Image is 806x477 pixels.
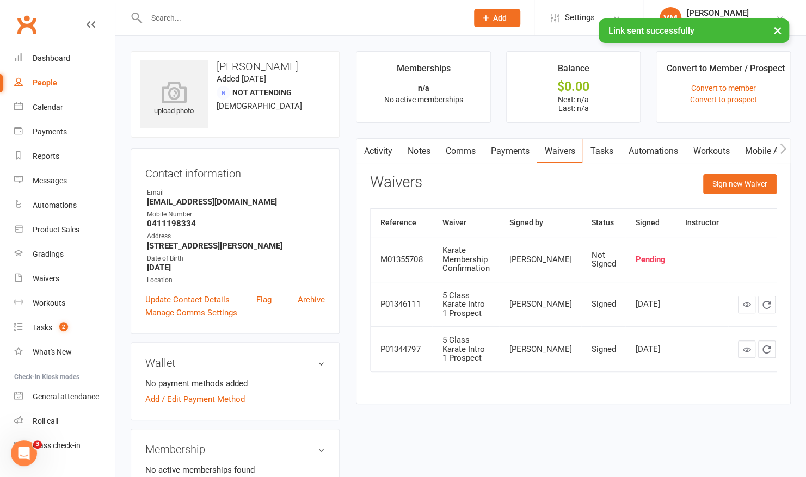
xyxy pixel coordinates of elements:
div: Convert to Member / Prospect [666,61,784,81]
strong: [STREET_ADDRESS][PERSON_NAME] [147,241,325,251]
h3: Wallet [145,357,325,369]
h3: Waivers [370,174,422,191]
a: Gradings [14,242,115,267]
div: Karate Membership Confirmation [442,246,489,273]
span: 2 [59,322,68,331]
div: upload photo [140,81,208,117]
span: Settings [565,5,595,30]
div: Workouts [33,299,65,307]
button: × [768,18,787,42]
th: Reference [371,209,432,237]
a: Activity [356,139,400,164]
a: General attendance kiosk mode [14,385,115,409]
a: Convert to member [691,84,756,92]
div: People [33,78,57,87]
a: Convert to prospect [690,95,757,104]
a: Product Sales [14,218,115,242]
div: Emplify Western Suburbs [687,18,771,28]
p: No active memberships found [145,463,325,476]
div: Roll call [33,417,58,425]
a: Roll call [14,409,115,433]
a: Reports [14,144,115,169]
div: Memberships [397,61,451,81]
div: Messages [33,176,67,185]
a: Manage Comms Settings [145,306,237,319]
a: Add / Edit Payment Method [145,393,245,406]
a: Comms [438,139,483,164]
div: [PERSON_NAME] [509,255,571,264]
th: Instructor [675,209,728,237]
div: $0.00 [516,81,631,92]
div: M01355708 [380,255,422,264]
div: Tasks [33,323,52,332]
a: Dashboard [14,46,115,71]
a: Payments [14,120,115,144]
div: Email [147,188,325,198]
div: [PERSON_NAME] [687,8,771,18]
h3: Contact information [145,163,325,179]
strong: [DATE] [147,263,325,272]
div: Reports [33,152,59,160]
div: Class check-in [33,441,81,450]
div: Calendar [33,103,63,111]
div: P01346111 [380,300,422,309]
a: Clubworx [13,11,40,38]
div: [DATE] [635,345,665,354]
span: Not Attending [232,88,292,97]
a: Payments [483,139,537,164]
div: Balance [558,61,589,81]
div: Not Signed [591,251,616,269]
a: Tasks 2 [14,315,115,340]
strong: [EMAIL_ADDRESS][DOMAIN_NAME] [147,197,325,207]
div: P01344797 [380,345,422,354]
th: Signed [625,209,675,237]
span: [DEMOGRAPHIC_DATA] [217,101,302,111]
li: No payment methods added [145,377,325,390]
div: Waivers [33,274,59,283]
a: People [14,71,115,95]
a: Calendar [14,95,115,120]
div: Dashboard [33,54,70,63]
div: 5 Class Karate Intro 1 Prospect [442,291,489,318]
a: Tasks [582,139,620,164]
a: Messages [14,169,115,193]
iframe: Intercom live chat [11,440,37,466]
div: Address [147,231,325,241]
p: Next: n/a Last: n/a [516,95,631,113]
div: [PERSON_NAME] [509,345,571,354]
a: Archive [298,293,325,306]
div: Pending [635,255,665,264]
a: Flag [256,293,272,306]
th: Signed by [499,209,581,237]
span: Add [493,14,507,22]
strong: 0411198334 [147,219,325,228]
div: [PERSON_NAME] [509,300,571,309]
a: Waivers [14,267,115,291]
span: No active memberships [384,95,463,104]
th: Status [581,209,625,237]
div: Location [147,275,325,286]
div: Gradings [33,250,64,258]
div: Payments [33,127,67,136]
a: Waivers [537,139,582,164]
a: Mobile App [737,139,796,164]
time: Added [DATE] [217,74,266,84]
a: What's New [14,340,115,364]
button: Add [474,9,520,27]
span: 3 [33,440,42,449]
a: Workouts [685,139,737,164]
div: Signed [591,345,616,354]
div: Signed [591,300,616,309]
div: 5 Class Karate Intro 1 Prospect [442,336,489,363]
h3: [PERSON_NAME] [140,60,330,72]
a: Class kiosk mode [14,433,115,458]
h3: Membership [145,443,325,455]
input: Search... [143,10,460,26]
button: Sign new Waiver [703,174,777,194]
div: Automations [33,201,77,209]
div: Product Sales [33,225,79,234]
div: Date of Birth [147,253,325,264]
a: Notes [400,139,438,164]
a: Update Contact Details [145,293,230,306]
strong: n/a [418,84,429,92]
